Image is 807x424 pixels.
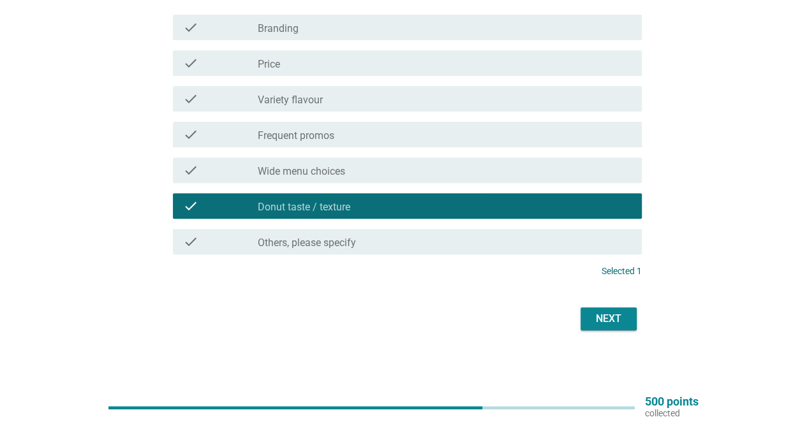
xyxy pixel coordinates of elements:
[645,407,699,419] p: collected
[258,201,350,214] label: Donut taste / texture
[183,234,198,249] i: check
[258,165,345,178] label: Wide menu choices
[602,265,642,278] p: Selected 1
[183,91,198,106] i: check
[183,163,198,178] i: check
[258,129,334,142] label: Frequent promos
[183,198,198,214] i: check
[581,307,637,330] button: Next
[591,311,626,326] div: Next
[183,20,198,35] i: check
[645,396,699,407] p: 500 points
[258,237,356,249] label: Others, please specify
[258,58,280,71] label: Price
[258,22,299,35] label: Branding
[258,94,323,106] label: Variety flavour
[183,127,198,142] i: check
[183,55,198,71] i: check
